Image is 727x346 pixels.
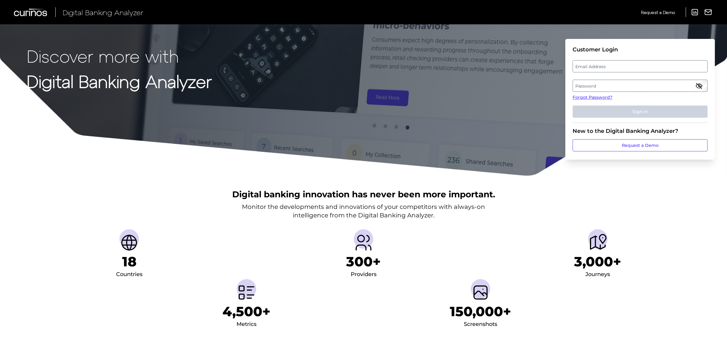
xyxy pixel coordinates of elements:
[641,7,675,17] a: Request a Demo
[573,106,708,118] button: Sign In
[574,254,621,270] h1: 3,000+
[471,283,490,302] img: Screenshots
[63,8,143,17] span: Digital Banking Analyzer
[573,46,708,53] div: Customer Login
[464,320,497,329] div: Screenshots
[14,9,48,16] img: Curinos
[346,254,381,270] h1: 300+
[573,80,707,91] label: Password
[237,283,256,302] img: Metrics
[573,128,708,134] div: New to the Digital Banking Analyzer?
[450,303,511,320] h1: 150,000+
[222,303,270,320] h1: 4,500+
[573,94,708,101] a: Forgot Password?
[232,189,495,200] h2: Digital banking innovation has never been more important.
[27,46,212,65] p: Discover more with
[641,10,675,15] span: Request a Demo
[588,233,608,252] img: Journeys
[351,270,377,279] div: Providers
[27,71,212,91] strong: Digital Banking Analyzer
[119,233,139,252] img: Countries
[354,233,373,252] img: Providers
[122,254,136,270] h1: 18
[573,61,707,72] label: Email Address
[116,270,143,279] div: Countries
[585,270,610,279] div: Journeys
[573,139,708,151] a: Request a Demo
[236,320,257,329] div: Metrics
[242,202,485,220] p: Monitor the developments and innovations of your competitors with always-on intelligence from the...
